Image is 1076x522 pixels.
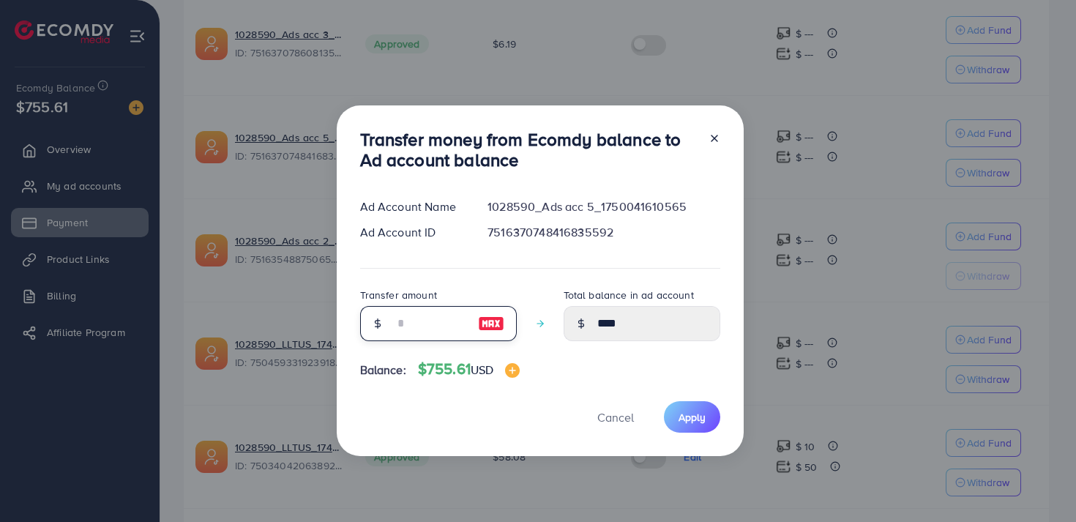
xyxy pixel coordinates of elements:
[476,224,731,241] div: 7516370748416835592
[476,198,731,215] div: 1028590_Ads acc 5_1750041610565
[664,401,720,433] button: Apply
[360,129,697,171] h3: Transfer money from Ecomdy balance to Ad account balance
[478,315,504,332] img: image
[360,288,437,302] label: Transfer amount
[471,362,493,378] span: USD
[348,224,477,241] div: Ad Account ID
[418,360,520,379] h4: $755.61
[1014,456,1065,511] iframe: Chat
[597,409,634,425] span: Cancel
[505,363,520,378] img: image
[564,288,694,302] label: Total balance in ad account
[679,410,706,425] span: Apply
[360,362,406,379] span: Balance:
[579,401,652,433] button: Cancel
[348,198,477,215] div: Ad Account Name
